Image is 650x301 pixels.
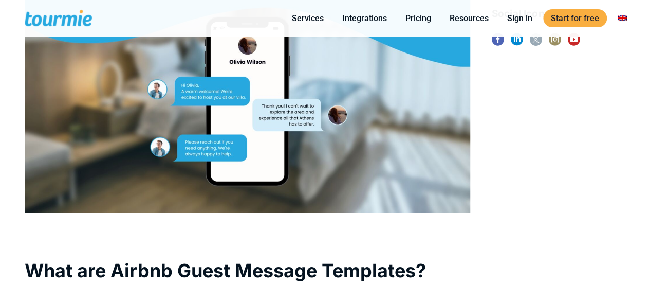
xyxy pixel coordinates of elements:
a: instagram [549,33,561,52]
a: Resources [442,12,496,25]
b: What are Airbnb Guest Message Templates? [25,259,426,282]
a: youtube [568,33,580,52]
a: Integrations [335,12,395,25]
a: facebook [492,33,504,52]
a: twitter [530,33,542,52]
a: Start for free [543,9,607,27]
a: Pricing [398,12,439,25]
a: Sign in [499,12,540,25]
a: linkedin [511,33,523,52]
a: Services [284,12,331,25]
